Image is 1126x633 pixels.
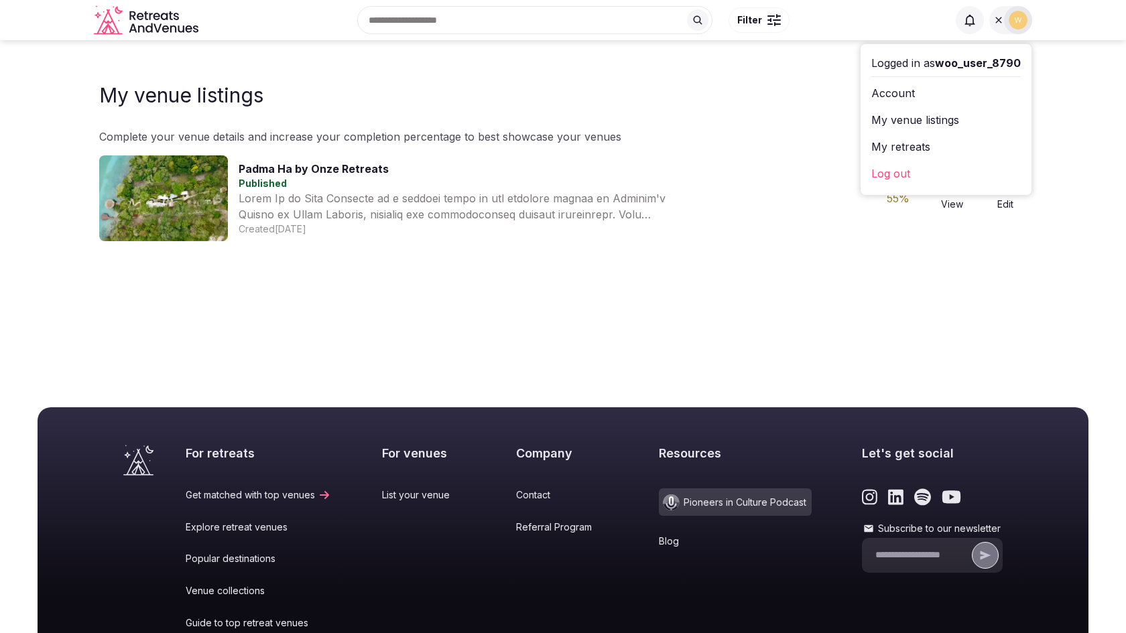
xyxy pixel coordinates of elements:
[659,488,812,516] a: Pioneers in Culture Podcast
[862,522,1003,535] label: Subscribe to our newsletter
[930,186,973,211] a: View
[186,616,331,630] a: Guide to top retreat venues
[186,445,331,462] h2: For retreats
[729,7,790,33] button: Filter
[914,488,931,506] a: Link to the retreats and venues Spotify page
[871,82,1021,104] a: Account
[94,5,201,36] a: Visit the homepage
[186,520,331,534] a: Explore retreat venues
[516,520,608,534] a: Referral Program
[871,136,1021,157] a: My retreats
[871,163,1021,184] a: Log out
[871,109,1021,131] a: My venue listings
[186,552,331,565] a: Popular destinations
[877,190,920,206] div: 55 %
[1009,11,1027,29] img: woo_user_8790
[239,190,674,222] div: Lorem Ip do Sita Consecte ad e seddoei tempo in utl etdolore magnaa en Adminim'v Quisno ex Ullam ...
[186,584,331,597] a: Venue collections
[516,445,608,462] h2: Company
[99,83,263,107] h1: My venue listings
[659,445,812,462] h2: Resources
[659,535,812,548] a: Blog
[99,129,1027,145] p: Complete your venue details and increase your completion percentage to best showcase your venues
[871,55,1021,71] div: Logged in as
[123,445,153,476] a: Visit the homepage
[984,186,1027,211] a: Edit
[862,488,877,506] a: Link to the retreats and venues Instagram page
[94,5,201,36] svg: Retreats and Venues company logo
[942,488,961,506] a: Link to the retreats and venues Youtube page
[239,222,866,236] div: Created [DATE]
[99,155,228,241] img: Venue cover photo for Padma Ha by Onze Retreats
[186,488,331,502] a: Get matched with top venues
[382,445,466,462] h2: For venues
[516,488,608,502] a: Contact
[862,445,1003,462] h2: Let's get social
[239,178,287,189] span: Published
[239,162,389,175] a: Padma Ha by Onze Retreats
[737,13,762,27] span: Filter
[935,56,1021,70] span: woo_user_8790
[382,488,466,502] a: List your venue
[888,488,903,506] a: Link to the retreats and venues LinkedIn page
